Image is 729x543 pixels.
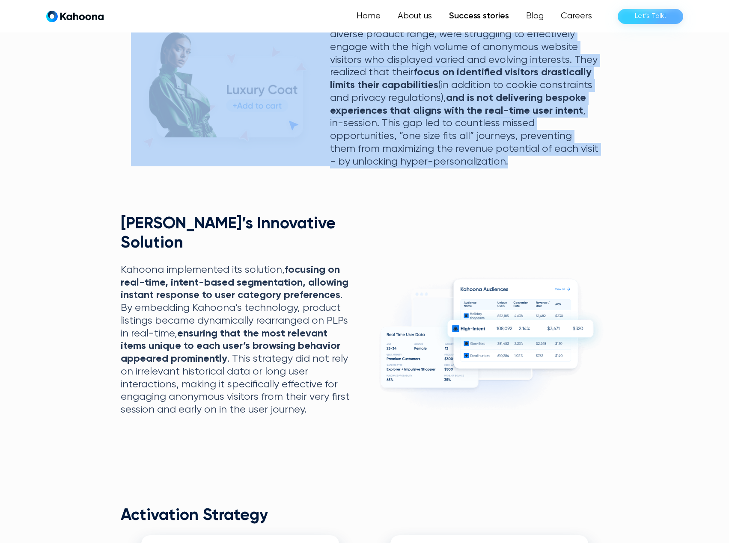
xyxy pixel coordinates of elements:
[121,264,354,416] p: Kahoona implemented its solution, . By embedding Kahoona’s technology, product listings became dy...
[389,8,440,25] a: About us
[330,15,598,168] p: A global luxury fashion brand, known for its luxurious and diverse product range, were struggling...
[121,265,348,301] strong: focusing on real-time, intent-based segmentation, allowing instant response to user category pref...
[440,8,518,25] a: Success stories
[121,328,340,364] strong: ensuring that the most relevant items unique to each user’s browsing behavior appeared prominently
[121,215,354,254] h2: [PERSON_NAME]’s Innovative Solution
[330,67,592,90] strong: focus on identified visitors drastically limits their capabilities
[635,9,666,23] div: Let’s Talk!
[618,9,683,24] a: Let’s Talk!
[121,506,609,526] h2: Activation Strategy
[348,8,389,25] a: Home
[330,93,586,116] strong: and is not delivering bespoke experiences that aligns with the real-time user intent
[552,8,601,25] a: Careers
[518,8,552,25] a: Blog
[46,10,104,23] a: home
